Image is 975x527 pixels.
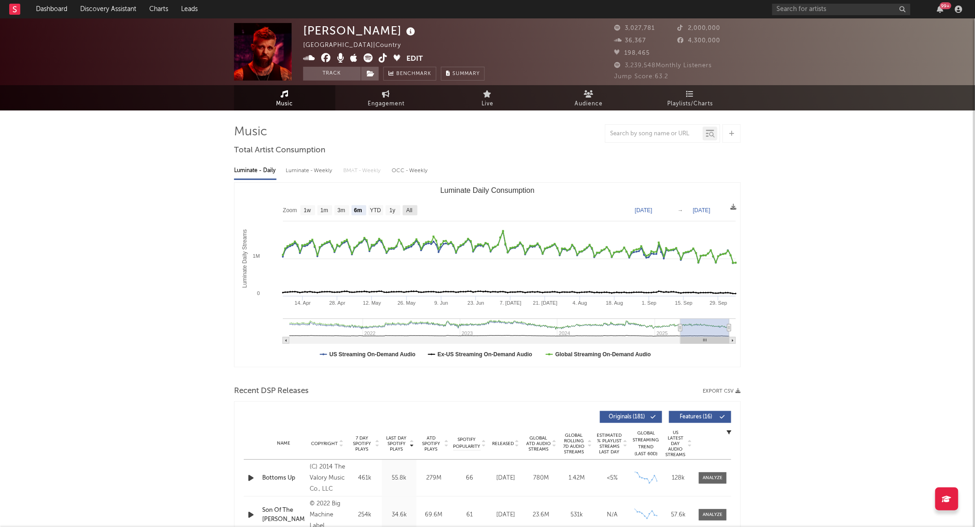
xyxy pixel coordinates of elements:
[253,253,260,259] text: 1M
[614,63,712,69] span: 3,239,548 Monthly Listeners
[303,67,361,81] button: Track
[668,98,713,110] span: Playlists/Charts
[526,435,551,452] span: Global ATD Audio Streams
[561,510,592,520] div: 531k
[678,38,721,44] span: 4,300,000
[575,98,603,110] span: Audience
[614,25,655,31] span: 3,027,781
[441,186,535,194] text: Luminate Daily Consumption
[937,6,944,13] button: 99+
[452,71,480,76] span: Summary
[437,85,538,110] a: Live
[642,300,657,306] text: 1. Sep
[675,300,693,306] text: 15. Sep
[482,98,493,110] span: Live
[310,462,345,495] div: (C) 2014 The Valory Music Co., LLC
[419,435,443,452] span: ATD Spotify Plays
[303,23,417,38] div: [PERSON_NAME]
[678,25,721,31] span: 2,000,000
[703,388,741,394] button: Export CSV
[453,474,486,483] div: 66
[354,208,362,214] text: 6m
[441,67,485,81] button: Summary
[573,300,587,306] text: 4. Aug
[492,441,514,446] span: Released
[370,208,381,214] text: YTD
[600,411,662,423] button: Originals(181)
[311,441,338,446] span: Copyright
[304,208,311,214] text: 1w
[533,300,558,306] text: 21. [DATE]
[419,510,449,520] div: 69.6M
[262,506,305,524] a: Son Of The [PERSON_NAME]
[490,510,521,520] div: [DATE]
[335,85,437,110] a: Engagement
[396,69,431,80] span: Benchmark
[538,85,640,110] a: Audience
[286,163,334,179] div: Luminate - Weekly
[295,300,311,306] text: 14. Apr
[597,474,628,483] div: <5%
[606,300,623,306] text: 18. Aug
[234,386,309,397] span: Recent DSP Releases
[235,183,740,367] svg: Luminate Daily Consumption
[614,50,650,56] span: 198,465
[597,433,622,455] span: Estimated % Playlist Streams Last Day
[384,435,409,452] span: Last Day Spotify Plays
[678,207,683,214] text: →
[561,474,592,483] div: 1.42M
[693,207,711,214] text: [DATE]
[526,510,557,520] div: 23.6M
[262,440,305,447] div: Name
[321,208,329,214] text: 1m
[635,207,652,214] text: [DATE]
[384,510,414,520] div: 34.6k
[406,53,423,65] button: Edit
[241,229,248,288] text: Luminate Daily Streams
[606,414,648,420] span: Originals ( 181 )
[453,510,486,520] div: 61
[710,300,727,306] text: 29. Sep
[940,2,952,9] div: 99 +
[350,510,380,520] div: 254k
[234,85,335,110] a: Music
[664,430,687,458] span: US Latest Day Audio Streams
[614,74,668,80] span: Jump Score: 63.2
[384,474,414,483] div: 55.8k
[669,411,731,423] button: Features(16)
[383,67,436,81] a: Benchmark
[276,98,294,110] span: Music
[329,351,416,358] text: US Streaming On-Demand Audio
[605,130,703,138] input: Search by song name or URL
[632,430,660,458] div: Global Streaming Trend (Last 60D)
[614,38,646,44] span: 36,367
[664,474,692,483] div: 128k
[640,85,741,110] a: Playlists/Charts
[389,208,395,214] text: 1y
[234,163,276,179] div: Luminate - Daily
[338,208,346,214] text: 3m
[350,435,374,452] span: 7 Day Spotify Plays
[597,510,628,520] div: N/A
[406,208,412,214] text: All
[398,300,416,306] text: 26. May
[453,436,481,450] span: Spotify Popularity
[490,474,521,483] div: [DATE]
[303,40,411,51] div: [GEOGRAPHIC_DATA] | Country
[262,474,305,483] a: Bottoms Up
[435,300,448,306] text: 9. Jun
[363,300,382,306] text: 12. May
[283,208,297,214] text: Zoom
[526,474,557,483] div: 780M
[675,414,717,420] span: Features ( 16 )
[438,351,533,358] text: Ex-US Streaming On-Demand Audio
[329,300,346,306] text: 28. Apr
[257,290,260,296] text: 0
[392,163,429,179] div: OCC - Weekly
[500,300,522,306] text: 7. [DATE]
[419,474,449,483] div: 279M
[350,474,380,483] div: 461k
[234,145,325,156] span: Total Artist Consumption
